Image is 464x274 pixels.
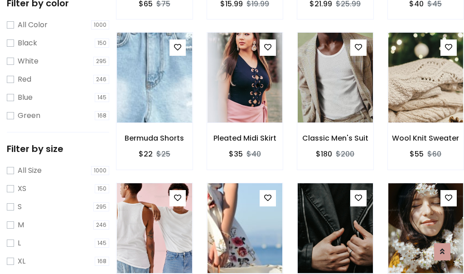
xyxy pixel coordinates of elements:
label: M [18,220,24,230]
span: 295 [93,202,109,211]
span: 145 [95,239,109,248]
span: 168 [95,257,109,266]
span: 145 [95,93,109,102]
del: $25 [156,149,170,159]
span: 150 [95,184,109,193]
h5: Filter by size [7,143,109,154]
h6: Bermuda Shorts [116,134,193,142]
label: S [18,201,22,212]
span: 168 [95,111,109,120]
span: 246 [93,220,109,230]
span: 246 [93,75,109,84]
label: Green [18,110,40,121]
span: 295 [93,57,109,66]
h6: Pleated Midi Skirt [207,134,283,142]
h6: $55 [410,150,424,158]
label: White [18,56,39,67]
h6: Wool Knit Sweater [388,134,464,142]
h6: $180 [316,150,332,158]
span: 1000 [91,166,109,175]
h6: $35 [229,150,243,158]
label: Blue [18,92,33,103]
span: 1000 [91,20,109,29]
h6: Classic Men's Suit [297,134,373,142]
label: Red [18,74,31,85]
del: $200 [336,149,354,159]
label: XS [18,183,26,194]
label: All Color [18,20,48,30]
del: $60 [427,149,441,159]
label: All Size [18,165,42,176]
span: 150 [95,39,109,48]
h6: $22 [139,150,153,158]
del: $40 [246,149,261,159]
label: XL [18,256,25,267]
label: Black [18,38,37,49]
label: L [18,238,21,249]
